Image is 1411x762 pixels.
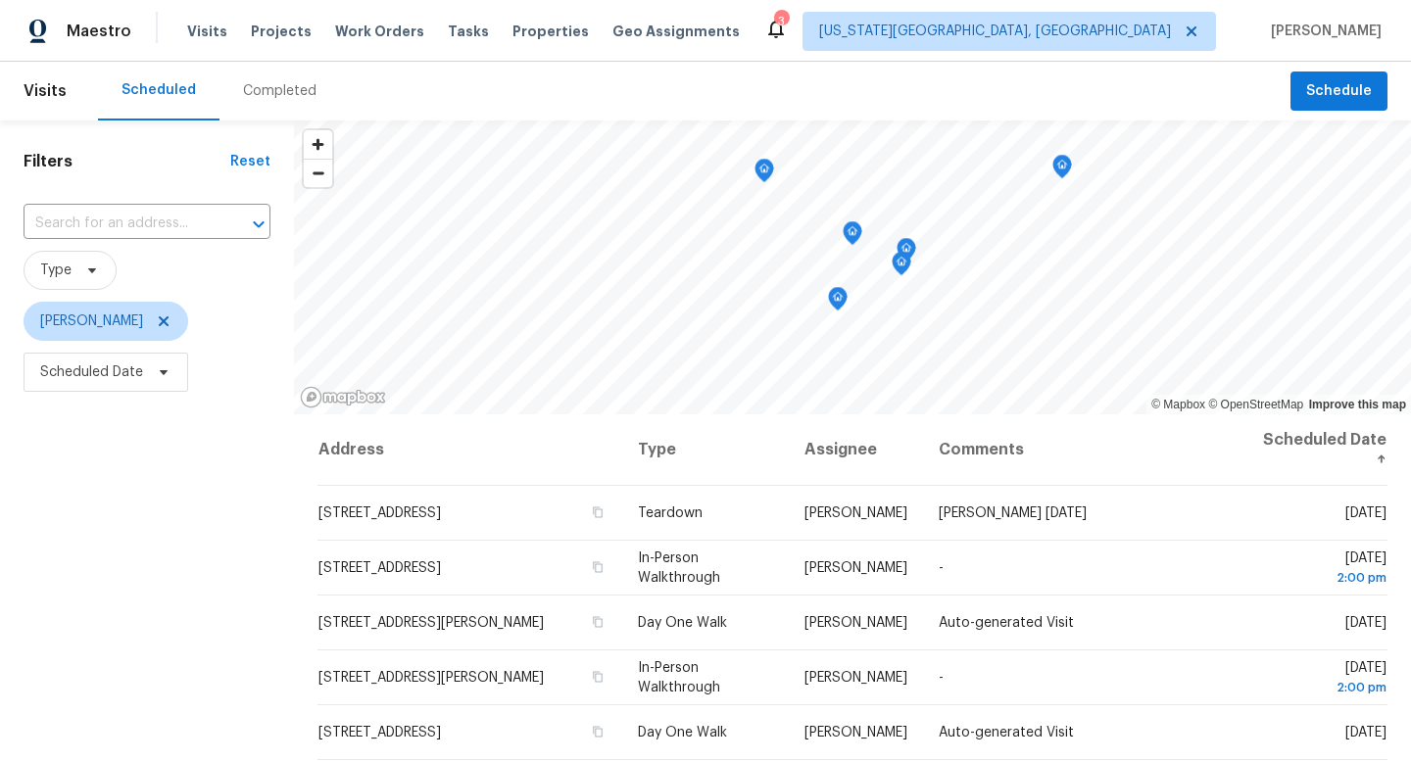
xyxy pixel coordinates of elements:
[318,726,441,739] span: [STREET_ADDRESS]
[304,159,332,187] button: Zoom out
[317,414,622,486] th: Address
[243,81,316,101] div: Completed
[1306,79,1372,104] span: Schedule
[789,414,923,486] th: Assignee
[318,616,544,630] span: [STREET_ADDRESS][PERSON_NAME]
[939,726,1074,739] span: Auto-generated Visit
[1263,22,1382,41] span: [PERSON_NAME]
[939,616,1074,630] span: Auto-generated Visit
[897,238,916,268] div: Map marker
[187,22,227,41] span: Visits
[638,506,703,520] span: Teardown
[923,414,1244,486] th: Comments
[304,130,332,159] button: Zoom in
[40,362,143,382] span: Scheduled Date
[24,209,216,239] input: Search for an address...
[245,211,272,238] button: Open
[318,506,441,520] span: [STREET_ADDRESS]
[512,22,589,41] span: Properties
[300,386,386,408] a: Mapbox homepage
[612,22,740,41] span: Geo Assignments
[939,561,944,575] span: -
[335,22,424,41] span: Work Orders
[804,671,907,685] span: [PERSON_NAME]
[40,261,72,280] span: Type
[1345,506,1387,520] span: [DATE]
[804,561,907,575] span: [PERSON_NAME]
[24,70,67,113] span: Visits
[589,723,607,740] button: Copy Address
[939,506,1087,520] span: [PERSON_NAME] [DATE]
[304,160,332,187] span: Zoom out
[24,152,230,171] h1: Filters
[1259,551,1387,588] span: [DATE]
[804,506,907,520] span: [PERSON_NAME]
[589,503,607,521] button: Copy Address
[448,24,489,38] span: Tasks
[638,661,720,694] span: In-Person Walkthrough
[589,668,607,686] button: Copy Address
[843,221,862,252] div: Map marker
[318,561,441,575] span: [STREET_ADDRESS]
[40,311,143,331] span: [PERSON_NAME]
[67,22,131,41] span: Maestro
[774,12,788,31] div: 3
[230,152,270,171] div: Reset
[622,414,789,486] th: Type
[1290,71,1387,112] button: Schedule
[294,120,1411,414] canvas: Map
[1243,414,1387,486] th: Scheduled Date ↑
[251,22,312,41] span: Projects
[939,671,944,685] span: -
[1259,678,1387,697] div: 2:00 pm
[1052,155,1072,185] div: Map marker
[1309,398,1406,411] a: Improve this map
[638,551,720,585] span: In-Person Walkthrough
[1208,398,1303,411] a: OpenStreetMap
[122,80,196,100] div: Scheduled
[892,252,911,282] div: Map marker
[638,616,727,630] span: Day One Walk
[1345,726,1387,739] span: [DATE]
[828,287,848,317] div: Map marker
[638,726,727,739] span: Day One Walk
[1151,398,1205,411] a: Mapbox
[819,22,1171,41] span: [US_STATE][GEOGRAPHIC_DATA], [GEOGRAPHIC_DATA]
[804,616,907,630] span: [PERSON_NAME]
[589,558,607,576] button: Copy Address
[804,726,907,739] span: [PERSON_NAME]
[318,671,544,685] span: [STREET_ADDRESS][PERSON_NAME]
[589,613,607,631] button: Copy Address
[1259,661,1387,697] span: [DATE]
[1345,616,1387,630] span: [DATE]
[754,159,774,189] div: Map marker
[1259,568,1387,588] div: 2:00 pm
